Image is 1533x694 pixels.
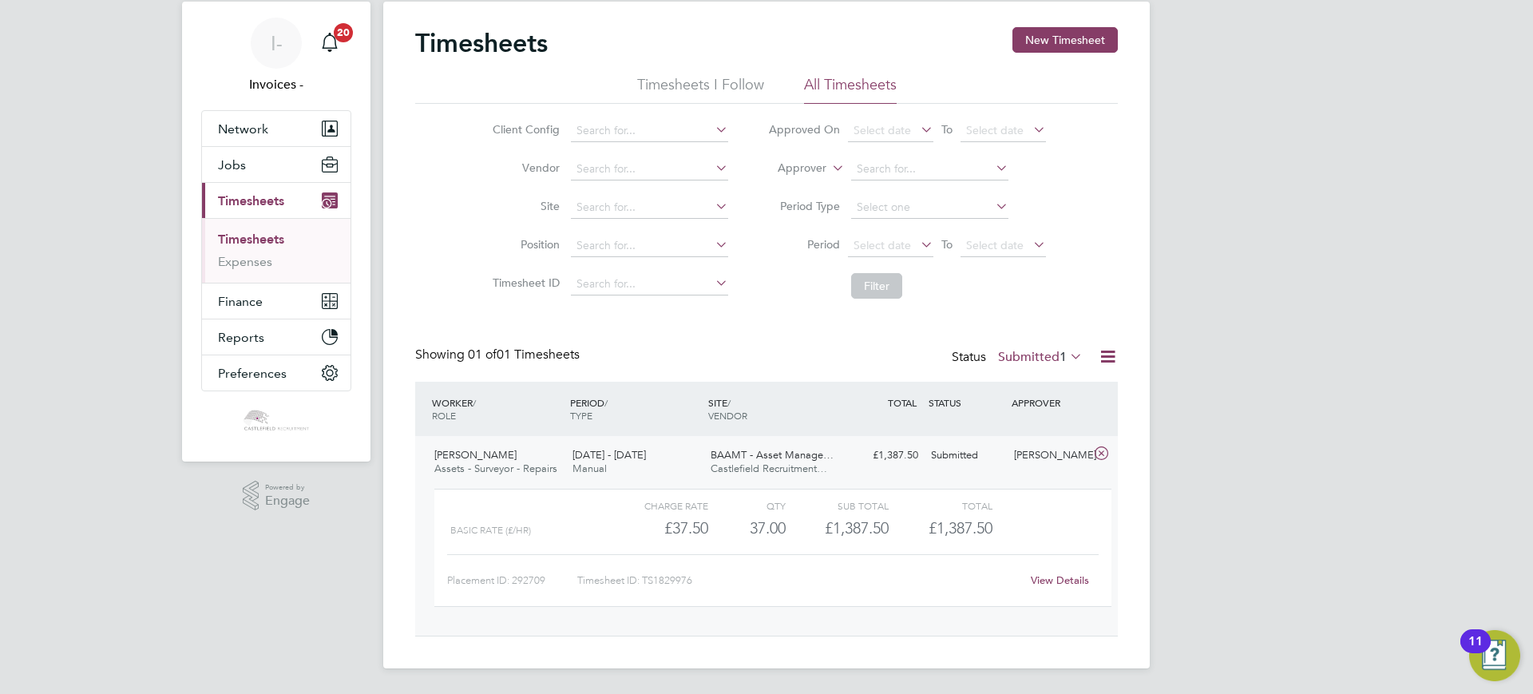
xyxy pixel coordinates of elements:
span: To [937,119,957,140]
span: VENDOR [708,409,747,422]
div: Sub Total [786,496,889,515]
a: 20 [314,18,346,69]
input: Search for... [571,235,728,257]
label: Approved On [768,122,840,137]
span: Powered by [265,481,310,494]
div: STATUS [925,388,1008,417]
span: Reports [218,330,264,345]
button: Filter [851,273,902,299]
span: Select date [966,123,1024,137]
div: Charge rate [605,496,708,515]
nav: Main navigation [182,2,370,462]
label: Vendor [488,161,560,175]
li: All Timesheets [804,75,897,104]
span: / [604,396,608,409]
input: Search for... [571,120,728,142]
button: Jobs [202,147,351,182]
span: [DATE] - [DATE] [572,448,646,462]
span: Finance [218,294,263,309]
button: Reports [202,319,351,355]
div: WORKER [428,388,566,430]
input: Search for... [571,158,728,180]
span: Manual [572,462,607,475]
span: Assets - Surveyor - Repairs [434,462,557,475]
label: Position [488,237,560,252]
label: Submitted [998,349,1083,365]
a: Powered byEngage [243,481,311,511]
div: 11 [1468,641,1483,662]
span: Engage [265,494,310,508]
span: Network [218,121,268,137]
button: New Timesheet [1012,27,1118,53]
div: Submitted [925,442,1008,469]
span: Invoices - [201,75,351,94]
span: TOTAL [888,396,917,409]
span: [PERSON_NAME] [434,448,517,462]
span: BAAMT - Asset Manage… [711,448,834,462]
div: Timesheet ID: TS1829976 [577,568,1020,593]
span: Timesheets [218,193,284,208]
div: PERIOD [566,388,704,430]
div: Placement ID: 292709 [447,568,577,593]
span: 1 [1060,349,1067,365]
div: QTY [708,496,786,515]
span: Jobs [218,157,246,173]
li: Timesheets I Follow [637,75,764,104]
a: Expenses [218,254,272,269]
h2: Timesheets [415,27,548,59]
span: To [937,234,957,255]
button: Finance [202,284,351,319]
div: 37.00 [708,515,786,541]
div: APPROVER [1008,388,1091,417]
span: 01 Timesheets [468,347,580,363]
span: I- [271,33,283,54]
div: [PERSON_NAME] [1008,442,1091,469]
a: Timesheets [218,232,284,247]
a: View Details [1031,573,1089,587]
div: £37.50 [605,515,708,541]
span: Select date [854,123,911,137]
button: Timesheets [202,183,351,218]
button: Preferences [202,355,351,391]
a: Go to home page [201,407,351,433]
input: Search for... [571,196,728,219]
img: castlefieldrecruitment-logo-retina.png [242,407,310,433]
div: £1,387.50 [786,515,889,541]
span: / [727,396,731,409]
a: I-Invoices - [201,18,351,94]
input: Search for... [851,158,1008,180]
label: Site [488,199,560,213]
label: Approver [755,161,826,176]
label: Period [768,237,840,252]
div: Timesheets [202,218,351,283]
div: SITE [704,388,842,430]
button: Open Resource Center, 11 new notifications [1469,630,1520,681]
span: ROLE [432,409,456,422]
span: Select date [854,238,911,252]
span: Preferences [218,366,287,381]
label: Timesheet ID [488,276,560,290]
div: Showing [415,347,583,363]
div: Status [952,347,1086,369]
span: TYPE [570,409,592,422]
span: 01 of [468,347,497,363]
span: £1,387.50 [929,518,992,537]
label: Period Type [768,199,840,213]
div: £1,387.50 [842,442,925,469]
span: / [473,396,476,409]
span: Select date [966,238,1024,252]
span: 20 [334,23,353,42]
span: Basic Rate (£/HR) [450,525,531,536]
input: Search for... [571,273,728,295]
div: Total [889,496,992,515]
label: Client Config [488,122,560,137]
button: Network [202,111,351,146]
span: Castlefield Recruitment… [711,462,827,475]
input: Select one [851,196,1008,219]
